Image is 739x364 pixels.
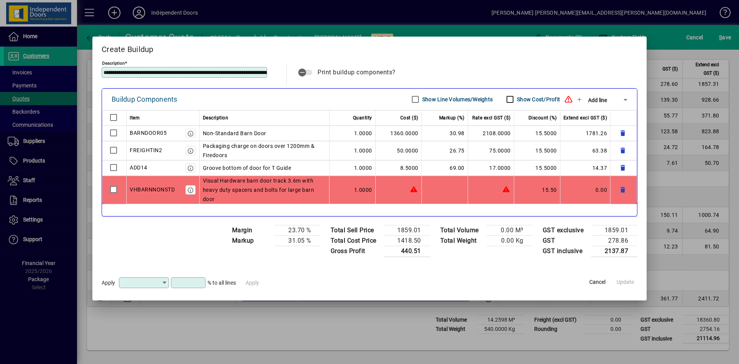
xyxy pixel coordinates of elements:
td: 1781.26 [560,126,611,141]
td: 15.5000 [514,160,560,176]
td: 1859.01 [591,225,637,235]
td: 31.05 % [274,235,321,246]
td: 15.50 [514,176,560,204]
td: 0.00 Kg [487,235,533,246]
span: Rate excl GST ($) [472,113,511,122]
td: 63.38 [560,141,611,160]
label: Show Cost/Profit [515,96,560,103]
mat-label: Description [102,60,125,65]
td: 1418.50 [384,235,430,246]
td: 30.98 [422,126,468,141]
td: 1.0000 [329,126,376,141]
td: 1859.01 [384,225,430,235]
td: Total Weight [436,235,487,246]
td: 1.0000 [329,176,376,204]
td: Margin [228,225,274,235]
td: 15.5000 [514,141,560,160]
td: GST exclusive [539,225,592,235]
div: VHBARNNONSTD [130,185,175,194]
td: 1.0000 [329,160,376,176]
div: 8.5000 [379,163,418,173]
td: Non-Standard Barn Door [200,126,329,141]
td: 440.51 [384,246,430,257]
td: GST inclusive [539,246,592,257]
td: Total Volume [436,225,487,235]
td: Total Cost Price [327,235,384,246]
td: 278.86 [591,235,637,246]
span: Quantity [353,113,372,122]
td: 26.75 [422,141,468,160]
button: Cancel [585,275,610,289]
span: Description [203,113,229,122]
td: Total Sell Price [327,225,384,235]
td: Packaging charge on doors over 1200mm & Firedoors [200,141,329,160]
div: Buildup Components [112,93,177,106]
td: Groove bottom of door for T Guide [200,160,329,176]
div: BARNDOOR05 [130,128,167,138]
span: Markup (%) [439,113,465,122]
label: Show Line Volumes/Weights [421,96,493,103]
span: Cancel [589,278,605,286]
td: 0.00 M³ [487,225,533,235]
span: Item [130,113,140,122]
div: FREIGHTIN2 [130,146,162,155]
td: 14.37 [560,160,611,176]
div: 1360.0000 [379,129,418,138]
td: Visual Hardware barn door track 3.6m with heavy duty spacers and bolts for large barn door [200,176,329,204]
td: 2137.87 [591,246,637,257]
span: Extend excl GST ($) [563,113,607,122]
td: 0.00 [560,176,611,204]
td: 23.70 % [274,225,321,235]
span: % to all lines [207,280,236,286]
span: Apply [102,280,115,286]
button: Update [613,275,637,289]
td: 1.0000 [329,141,376,160]
span: Add line [588,97,607,103]
td: GST [539,235,592,246]
span: Cost ($) [400,113,418,122]
h2: Create Buildup [92,37,647,59]
td: 69.00 [422,160,468,176]
td: Markup [228,235,274,246]
span: Update [617,278,634,286]
div: 75.0000 [471,146,511,155]
span: Discount (%) [528,113,557,122]
div: 17.0000 [471,163,511,173]
td: 15.5000 [514,126,560,141]
span: Print buildup components? [318,69,396,76]
div: ADD14 [130,163,147,172]
td: Gross Profit [327,246,384,257]
div: 2108.0000 [471,129,511,138]
div: 50.0000 [379,146,418,155]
